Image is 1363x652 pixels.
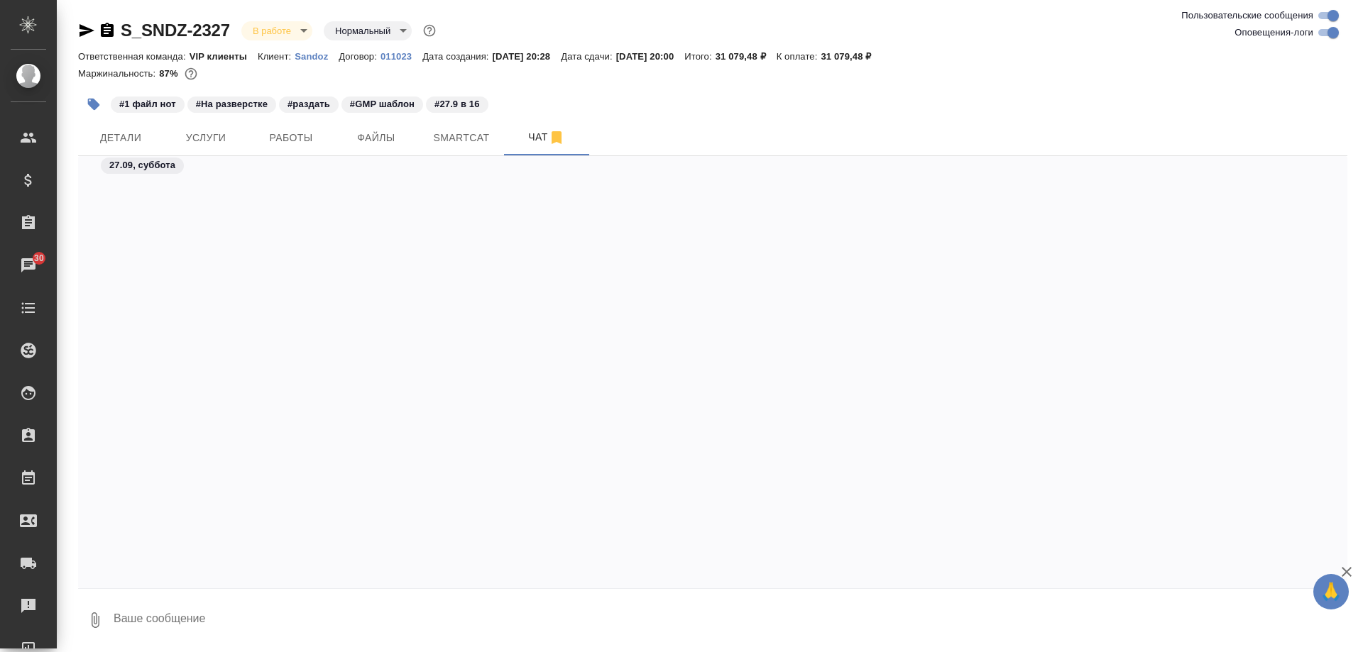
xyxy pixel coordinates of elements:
[324,21,412,40] div: В работе
[339,51,381,62] p: Договор:
[190,51,258,62] p: VIP клиенты
[381,51,422,62] p: 011023
[331,25,395,37] button: Нормальный
[159,68,181,79] p: 87%
[26,251,53,265] span: 30
[4,248,53,283] a: 30
[288,97,330,111] p: #раздать
[1319,577,1343,607] span: 🙏
[78,89,109,120] button: Добавить тэг
[684,51,715,62] p: Итого:
[342,129,410,147] span: Файлы
[1235,26,1313,40] span: Оповещения-логи
[186,97,278,109] span: На разверстке
[258,51,295,62] p: Клиент:
[121,21,230,40] a: S_SNDZ-2327
[420,21,439,40] button: Доп статусы указывают на важность/срочность заказа
[99,22,116,39] button: Скопировать ссылку
[561,51,615,62] p: Дата сдачи:
[777,51,821,62] p: К оплате:
[295,50,339,62] a: Sandoz
[257,129,325,147] span: Работы
[119,97,176,111] p: #1 файл нот
[78,22,95,39] button: Скопировать ссылку для ЯМессенджера
[513,128,581,146] span: Чат
[182,65,200,83] button: 3270.00 RUB;
[241,21,312,40] div: В работе
[295,51,339,62] p: Sandoz
[493,51,562,62] p: [DATE] 20:28
[434,97,479,111] p: #27.9 в 16
[278,97,340,109] span: раздать
[340,97,425,109] span: GMP шаблон
[78,68,159,79] p: Маржинальность:
[350,97,415,111] p: #GMP шаблон
[425,97,489,109] span: 27.9 в 16
[196,97,268,111] p: #На разверстке
[381,50,422,62] a: 011023
[109,158,175,172] p: 27.09, суббота
[422,51,492,62] p: Дата создания:
[248,25,295,37] button: В работе
[109,97,186,109] span: 1 файл нот
[716,51,777,62] p: 31 079,48 ₽
[616,51,685,62] p: [DATE] 20:00
[87,129,155,147] span: Детали
[821,51,882,62] p: 31 079,48 ₽
[172,129,240,147] span: Услуги
[78,51,190,62] p: Ответственная команда:
[1181,9,1313,23] span: Пользовательские сообщения
[427,129,496,147] span: Smartcat
[1313,574,1349,609] button: 🙏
